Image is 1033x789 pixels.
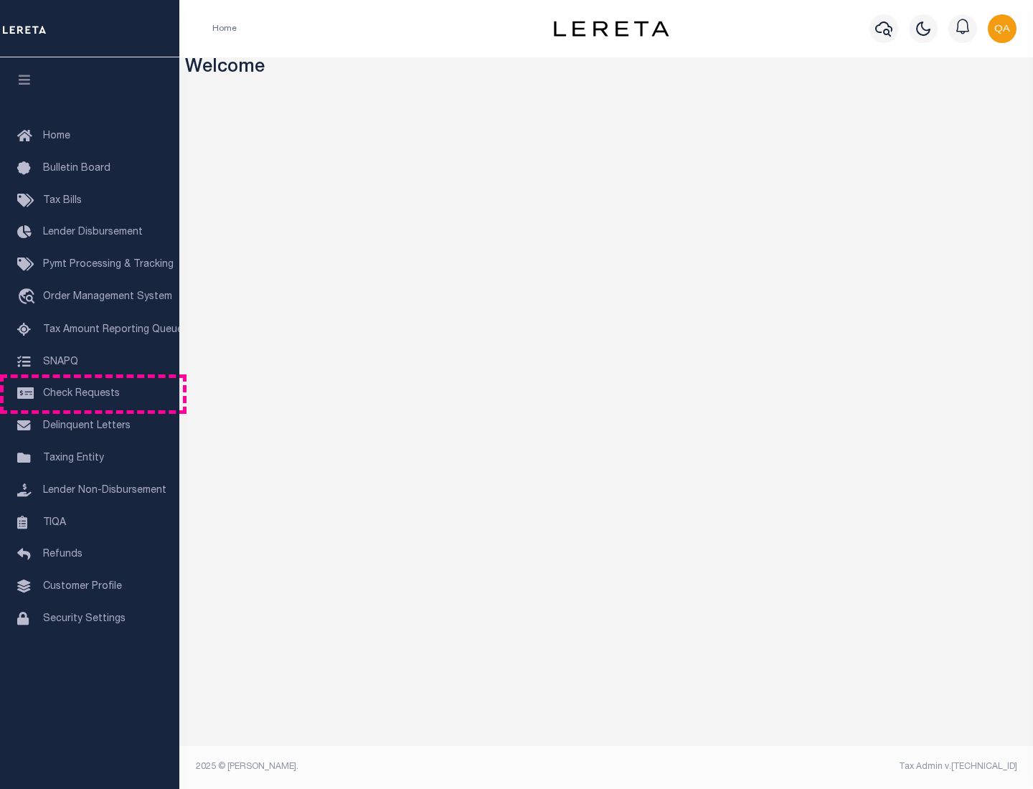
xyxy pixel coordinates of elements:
[43,421,131,431] span: Delinquent Letters
[43,549,82,559] span: Refunds
[43,196,82,206] span: Tax Bills
[212,22,237,35] li: Home
[43,356,78,367] span: SNAPQ
[43,164,110,174] span: Bulletin Board
[43,517,66,527] span: TIQA
[554,21,669,37] img: logo-dark.svg
[43,260,174,270] span: Pymt Processing & Tracking
[43,227,143,237] span: Lender Disbursement
[43,582,122,592] span: Customer Profile
[185,760,607,773] div: 2025 © [PERSON_NAME].
[43,389,120,399] span: Check Requests
[43,325,183,335] span: Tax Amount Reporting Queue
[43,292,172,302] span: Order Management System
[617,760,1017,773] div: Tax Admin v.[TECHNICAL_ID]
[988,14,1017,43] img: svg+xml;base64,PHN2ZyB4bWxucz0iaHR0cDovL3d3dy53My5vcmcvMjAwMC9zdmciIHBvaW50ZXItZXZlbnRzPSJub25lIi...
[17,288,40,307] i: travel_explore
[185,57,1028,80] h3: Welcome
[43,486,166,496] span: Lender Non-Disbursement
[43,131,70,141] span: Home
[43,614,126,624] span: Security Settings
[43,453,104,463] span: Taxing Entity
